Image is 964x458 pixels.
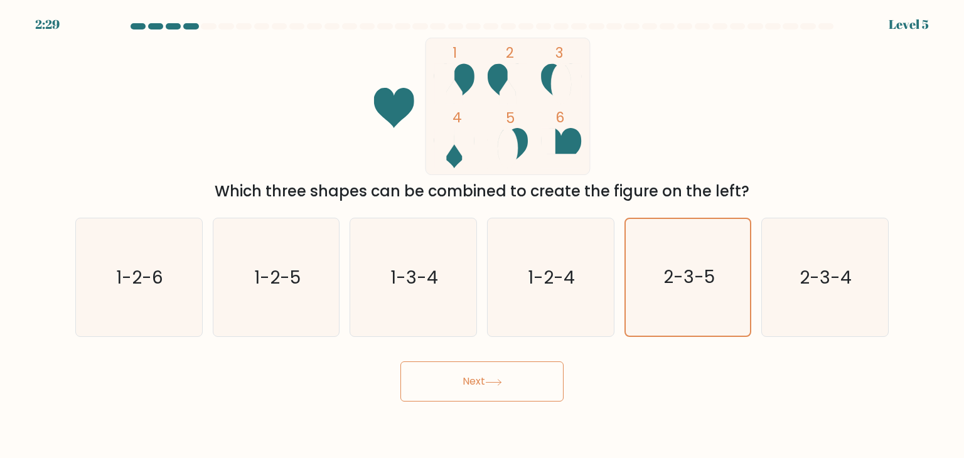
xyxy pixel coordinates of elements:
button: Next [400,361,564,402]
tspan: 2 [506,43,514,63]
tspan: 6 [555,107,564,127]
div: Level 5 [889,15,929,34]
text: 2-3-5 [663,265,715,290]
text: 2-3-4 [800,265,852,290]
tspan: 4 [453,107,462,127]
div: Which three shapes can be combined to create the figure on the left? [83,180,881,203]
tspan: 5 [506,108,515,128]
tspan: 3 [555,43,563,63]
text: 1-2-6 [117,265,164,290]
tspan: 1 [453,43,457,63]
div: 2:29 [35,15,60,34]
text: 1-2-5 [254,265,301,290]
text: 1-3-4 [391,265,439,290]
text: 1-2-4 [528,265,576,290]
